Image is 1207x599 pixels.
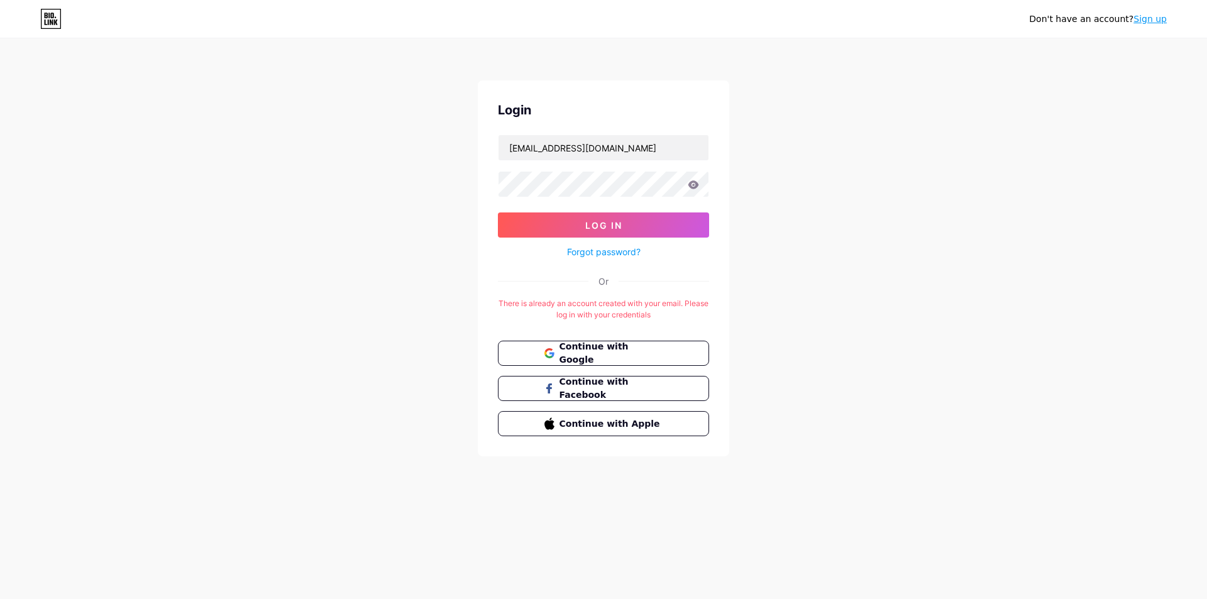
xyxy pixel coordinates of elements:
div: There is already an account created with your email. Please log in with your credentials [498,298,709,321]
button: Continue with Facebook [498,376,709,401]
a: Forgot password? [567,245,641,258]
span: Continue with Facebook [559,375,663,402]
span: Continue with Google [559,340,663,366]
span: Log In [585,220,622,231]
div: Or [598,275,609,288]
span: Continue with Apple [559,417,663,431]
input: Username [499,135,708,160]
button: Continue with Apple [498,411,709,436]
button: Continue with Google [498,341,709,366]
div: Login [498,101,709,119]
a: Sign up [1133,14,1167,24]
div: Don't have an account? [1029,13,1167,26]
button: Log In [498,212,709,238]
